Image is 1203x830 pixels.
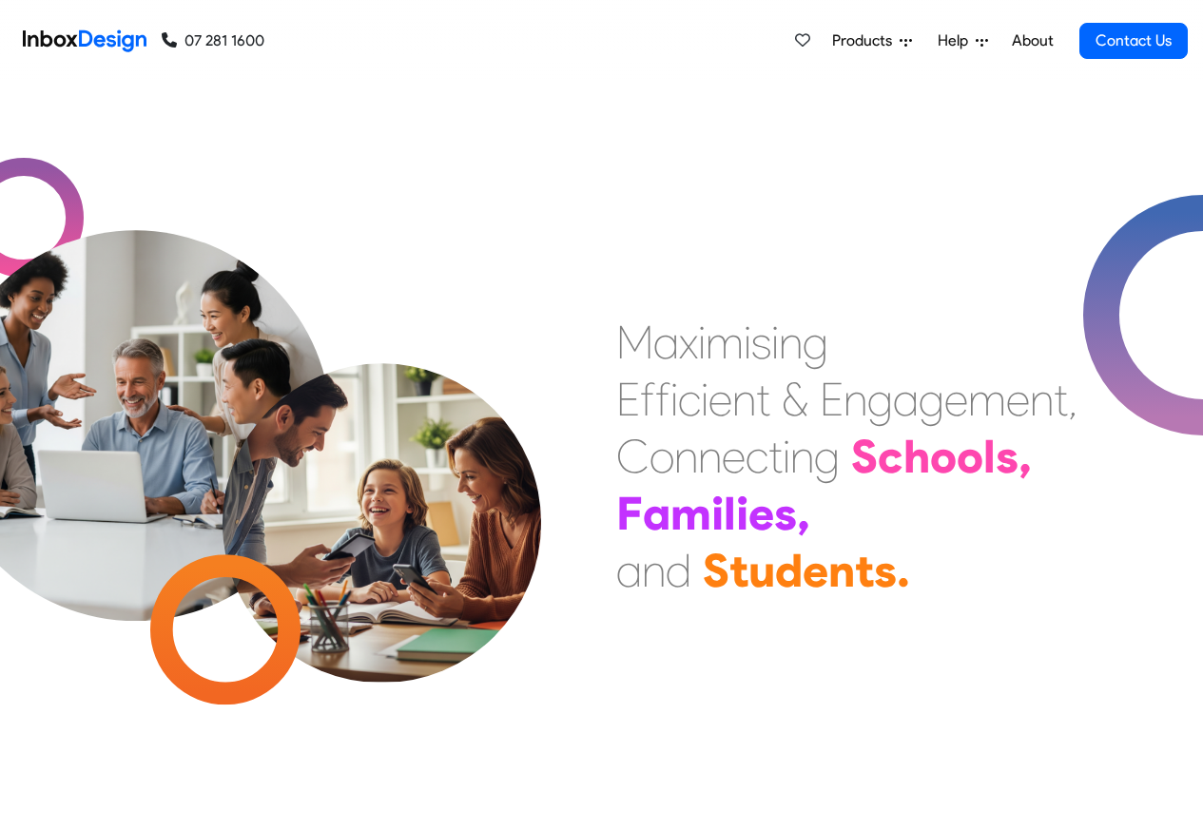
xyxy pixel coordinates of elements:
div: c [878,428,903,485]
div: u [748,542,775,599]
div: i [783,428,790,485]
div: g [867,371,893,428]
div: o [930,428,957,485]
div: i [698,314,706,371]
div: s [874,542,897,599]
div: E [820,371,844,428]
div: n [828,542,855,599]
div: , [1068,371,1077,428]
div: e [748,485,774,542]
span: Products [832,29,900,52]
div: f [655,371,670,428]
span: Help [938,29,976,52]
img: parents_with_child.png [183,284,581,683]
div: g [814,428,840,485]
div: n [732,371,756,428]
div: m [968,371,1006,428]
div: d [666,542,691,599]
div: C [616,428,650,485]
div: l [724,485,736,542]
div: g [919,371,944,428]
div: Maximising Efficient & Engagement, Connecting Schools, Families, and Students. [616,314,1077,599]
div: t [768,428,783,485]
div: a [653,314,679,371]
a: About [1006,22,1058,60]
div: l [983,428,996,485]
a: 07 281 1600 [162,29,264,52]
div: e [722,428,746,485]
div: n [1030,371,1054,428]
div: o [957,428,983,485]
div: m [670,485,711,542]
div: e [1006,371,1030,428]
a: Products [825,22,920,60]
div: . [897,542,910,599]
div: t [729,542,748,599]
div: t [756,371,770,428]
div: t [1054,371,1068,428]
div: a [616,542,642,599]
div: f [640,371,655,428]
div: e [944,371,968,428]
div: c [678,371,701,428]
div: F [616,485,643,542]
div: s [751,314,771,371]
a: Help [930,22,996,60]
div: n [779,314,803,371]
div: i [736,485,748,542]
div: n [674,428,698,485]
div: s [774,485,797,542]
div: a [893,371,919,428]
div: a [643,485,670,542]
div: i [670,371,678,428]
div: e [708,371,732,428]
div: s [996,428,1019,485]
div: S [703,542,729,599]
div: i [701,371,708,428]
div: n [698,428,722,485]
div: M [616,314,653,371]
div: i [711,485,724,542]
div: n [790,428,814,485]
div: c [746,428,768,485]
div: d [775,542,803,599]
div: S [851,428,878,485]
div: E [616,371,640,428]
div: e [803,542,828,599]
div: i [771,314,779,371]
div: , [1019,428,1032,485]
div: m [706,314,744,371]
div: n [844,371,867,428]
div: i [744,314,751,371]
div: , [797,485,810,542]
div: n [642,542,666,599]
div: & [782,371,808,428]
div: t [855,542,874,599]
div: x [679,314,698,371]
div: o [650,428,674,485]
div: g [803,314,828,371]
a: Contact Us [1079,23,1188,59]
div: h [903,428,930,485]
